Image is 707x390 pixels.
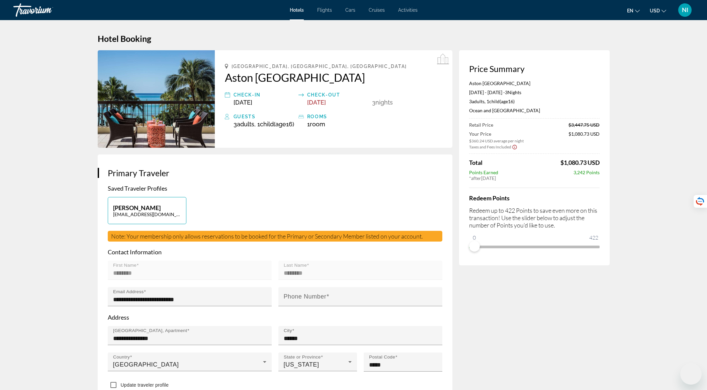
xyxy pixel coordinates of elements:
a: Travorium [13,1,80,19]
span: USD [650,8,660,13]
button: User Menu [676,3,694,17]
p: [EMAIL_ADDRESS][DOMAIN_NAME] [113,211,181,217]
span: [DATE] [307,99,326,106]
span: Update traveler profile [121,382,169,388]
span: Age [501,99,508,104]
div: Check-in [234,91,295,99]
a: Cruises [369,7,385,13]
a: Hotels [290,7,304,13]
iframe: Кнопка для запуску вікна повідомлень [680,363,702,385]
mat-label: State or Province [284,354,321,360]
span: Child [260,121,274,128]
span: Adults [472,99,484,104]
mat-label: Email Address [113,289,144,294]
span: [DATE] [234,99,252,106]
span: Taxes and Fees Included [469,144,511,149]
p: Redeem up to 422 Points to save even more on this transaction! Use the slider below to adjust the... [469,207,600,229]
mat-label: First Name [113,263,137,268]
span: 422 [588,234,599,242]
p: Contact Information [108,248,442,256]
span: [GEOGRAPHIC_DATA], [GEOGRAPHIC_DATA], [GEOGRAPHIC_DATA] [232,64,407,69]
span: Child [489,99,500,104]
mat-label: Postal Code [369,354,395,360]
span: $360.24 USD average per night [469,138,524,143]
span: [GEOGRAPHIC_DATA] [113,361,179,368]
span: $1,080.73 USD [568,131,600,143]
img: Aston Waikiki Beach Tower [98,50,215,148]
span: Retail Price [469,122,493,128]
span: ngx-slider [469,241,480,252]
div: Guests [234,113,295,121]
div: Check-out [307,91,369,99]
span: , 1 [484,99,515,104]
span: en [627,8,633,13]
p: Address [108,314,442,321]
div: * [DATE] [469,175,600,181]
h3: Price Summary [469,64,600,74]
span: Points Earned [469,170,498,175]
button: Show Taxes and Fees disclaimer [512,144,517,150]
span: Total [469,159,482,166]
p: Ocean and [GEOGRAPHIC_DATA] [469,108,600,113]
span: $3,447.75 USD [568,122,600,128]
p: [PERSON_NAME] [113,204,181,211]
span: Nights [375,99,393,106]
a: Cars [345,7,355,13]
span: Age [275,121,286,128]
span: 3 [505,89,508,95]
div: rooms [307,113,369,121]
span: Adults [237,121,254,128]
a: Flights [317,7,332,13]
a: Activities [398,7,418,13]
mat-label: Country [113,354,130,360]
span: , 1 [254,121,294,128]
mat-label: City [284,328,292,333]
span: 0 [472,234,477,242]
span: Your Price [469,131,524,137]
mat-label: Phone Number [284,293,327,300]
span: Nights [508,89,521,95]
button: Show Taxes and Fees breakdown [469,143,517,150]
button: [PERSON_NAME][EMAIL_ADDRESS][DOMAIN_NAME] [108,197,186,224]
p: [DATE] - [DATE] - [469,89,600,95]
span: 3 [234,121,254,128]
span: 3 [372,99,375,106]
span: 3 [469,99,484,104]
a: Aston [GEOGRAPHIC_DATA] [225,71,442,84]
p: Saved Traveler Profiles [108,185,442,192]
span: NI [682,7,688,13]
p: Aston [GEOGRAPHIC_DATA] [469,80,600,86]
h4: Redeem Points [469,194,600,202]
span: Room [310,121,325,128]
mat-label: [GEOGRAPHIC_DATA], Apartment [113,328,187,333]
h3: Primary Traveler [108,168,442,178]
mat-label: Last Name [284,263,307,268]
ngx-slider: ngx-slider [469,246,600,247]
span: ( 16) [489,99,515,104]
span: after [471,175,481,181]
button: Change language [627,6,640,15]
span: 3,242 Points [573,170,600,175]
span: [US_STATE] [284,361,319,368]
span: 1 [307,121,325,128]
span: ( 16) [260,121,294,128]
button: Change currency [650,6,666,15]
span: Note: Your membership only allows reservations to be booked for the Primary or Secondary Member l... [111,233,423,240]
span: $1,080.73 USD [560,159,600,166]
h1: Hotel Booking [98,34,610,44]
